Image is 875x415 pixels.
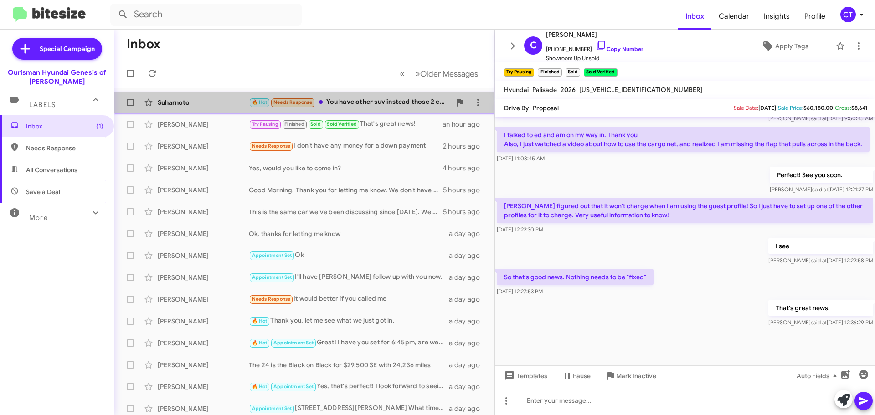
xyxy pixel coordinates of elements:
span: Sale Price: [778,104,803,111]
span: [PHONE_NUMBER] [546,40,643,54]
span: Auto Fields [797,368,840,384]
div: Thank you, let me see what we just got in. [249,316,449,326]
div: [PERSON_NAME] [158,185,249,195]
p: That's great news! [768,300,873,316]
div: a day ago [449,273,487,282]
span: 2026 [561,86,576,94]
span: Gross: [835,104,851,111]
div: a day ago [449,295,487,304]
span: [US_VEHICLE_IDENTIFICATION_NUMBER] [579,86,703,94]
div: [PERSON_NAME] [158,382,249,391]
input: Search [110,4,302,26]
div: I don't have any money for a down payment [249,141,443,151]
div: 4 hours ago [443,164,487,173]
div: a day ago [449,317,487,326]
p: So that's good news. Nothing needs to be "fixed" [497,269,654,285]
small: Sold [566,68,580,77]
div: [PERSON_NAME] [158,273,249,282]
span: Sale Date: [734,104,758,111]
a: Profile [797,3,833,30]
button: Templates [495,368,555,384]
span: 🔥 Hot [252,99,268,105]
span: [DATE] 11:08:45 AM [497,155,545,162]
div: [PERSON_NAME] [158,120,249,129]
span: [PERSON_NAME] [546,29,643,40]
span: Labels [29,101,56,109]
span: [PERSON_NAME] [DATE] 12:36:29 PM [768,319,873,326]
div: 5 hours ago [443,185,487,195]
span: Inbox [26,122,103,131]
span: Needs Response [252,296,291,302]
div: That's great news! [249,119,443,129]
div: The 24 is the Black on Black for $29,500 SE with 24,236 miles [249,360,449,369]
p: Perfect! See you soon. [770,167,873,183]
a: Calendar [711,3,757,30]
span: [PERSON_NAME] [DATE] 9:50:45 AM [768,115,873,122]
a: Inbox [678,3,711,30]
div: [PERSON_NAME] [158,404,249,413]
span: [DATE] 12:27:53 PM [497,288,543,295]
span: [DATE] 12:22:30 PM [497,226,543,233]
span: Sold Verified [327,121,357,127]
span: « [400,68,405,79]
div: [PERSON_NAME] [158,338,249,348]
span: All Conversations [26,165,77,174]
span: said at [811,257,827,264]
button: Auto Fields [789,368,848,384]
div: CT [840,7,856,22]
button: Mark Inactive [598,368,664,384]
div: [PERSON_NAME] [158,295,249,304]
span: Mark Inactive [616,368,656,384]
div: [PERSON_NAME] [158,251,249,260]
div: a day ago [449,382,487,391]
div: an hour ago [443,120,487,129]
div: a day ago [449,338,487,348]
div: It would better if you called me [249,294,449,304]
span: Hyundai [504,86,529,94]
span: Needs Response [252,143,291,149]
div: This is the same car we've been discussing since [DATE]. We had an appointment scheduled and you ... [249,207,443,216]
span: Appointment Set [252,274,292,280]
a: Insights [757,3,797,30]
div: a day ago [449,251,487,260]
a: Special Campaign [12,38,102,60]
span: Proposal [533,104,559,112]
span: (1) [96,122,103,131]
div: Ok [249,250,449,261]
span: Older Messages [420,69,478,79]
span: Drive By [504,104,529,112]
button: Next [410,64,484,83]
span: $60,180.00 [803,104,833,111]
span: Appointment Set [273,384,314,389]
div: a day ago [449,229,487,238]
small: Sold Verified [584,68,617,77]
span: » [415,68,420,79]
div: 2 hours ago [443,142,487,151]
button: CT [833,7,865,22]
div: Yes, that's perfect! I look forward to seeing you [DATE] [249,381,449,392]
button: Previous [394,64,410,83]
span: Special Campaign [40,44,95,53]
div: [PERSON_NAME] [158,229,249,238]
p: I talked to ed and am on my way in. Thank you Also, I just watched a video about how to use the c... [497,127,870,152]
div: Ok, thanks for letting me know [249,229,449,238]
span: Appointment Set [252,252,292,258]
button: Pause [555,368,598,384]
div: [PERSON_NAME] [158,164,249,173]
h1: Inbox [127,37,160,51]
span: Save a Deal [26,187,60,196]
span: 🔥 Hot [252,384,268,389]
div: You have other suv instead those 2 car below $15k? [249,97,451,108]
span: Apply Tags [775,38,808,54]
span: Needs Response [26,143,103,153]
div: [PERSON_NAME] [158,317,249,326]
div: I'll have [PERSON_NAME] follow up with you now. [249,272,449,282]
span: said at [811,115,827,122]
div: [STREET_ADDRESS][PERSON_NAME] What time can you make it in? [249,403,449,414]
div: 5 hours ago [443,207,487,216]
button: Apply Tags [738,38,831,54]
div: Great! I have you set for 6:45pm, are we still on for that time? [249,338,449,348]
